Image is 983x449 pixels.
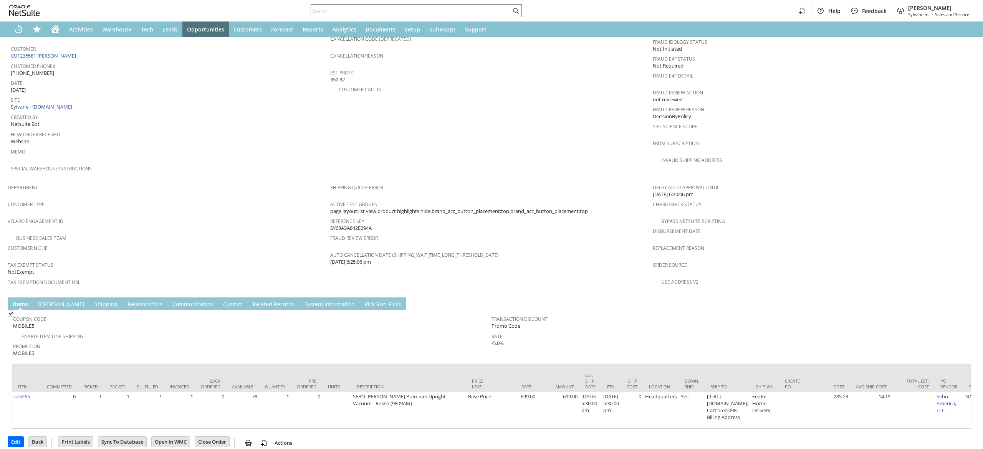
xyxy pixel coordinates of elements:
a: Date [11,80,23,86]
td: [DATE] 5:30:00 pm [601,392,621,429]
input: Print Labels [58,437,93,447]
span: B [38,300,41,308]
div: Units [328,384,345,390]
span: NotExempt [8,268,34,276]
div: Fulfilled [137,384,158,390]
img: Checked [8,310,14,317]
td: 0 [621,392,643,429]
a: Velaro Engagement ID [8,218,63,225]
span: C [172,300,176,308]
a: Bypass NetSuite Scripting [661,218,725,225]
a: Rate [491,333,503,340]
span: 350.32 [330,76,345,83]
span: e [256,300,259,308]
a: Tax Exemption Document URL [8,279,80,286]
span: - [932,12,933,17]
a: Auto Cancellation Date (shipping_wait_time_long_threshold_date) [330,252,499,258]
a: Documents [361,21,400,37]
span: P [365,300,368,308]
img: print.svg [244,438,253,447]
a: B[PERSON_NAME] [36,300,86,309]
span: SuiteApps [429,26,456,33]
span: MOBILE5 [13,322,34,330]
a: How Order Received [11,131,60,138]
span: SY68A3A842E294A [330,225,372,232]
a: Support [460,21,491,37]
span: Opportunities [187,26,224,33]
span: [PERSON_NAME] [908,4,969,12]
td: 0 [291,392,322,429]
span: Not Initiated [653,45,682,53]
a: Pick Run Picks [363,300,403,309]
a: Fraud E4F Status [653,56,695,62]
svg: Home [51,25,60,34]
a: Related Records [251,300,296,309]
a: Relationships [126,300,164,309]
span: -5.0% [491,340,504,347]
a: Tech [136,21,158,37]
a: Customers [229,21,266,37]
a: Sylvane - [DOMAIN_NAME] [11,103,74,110]
div: Back Ordered [201,378,220,390]
a: Unrolled view on [961,299,971,308]
a: Customer Type [8,201,45,208]
div: PO Vendor [940,378,958,390]
a: Fraud Review Action [653,89,703,96]
td: 1 [131,392,164,429]
a: From Subscription [653,140,699,147]
a: Activities [65,21,98,37]
div: Ship Via [756,384,773,390]
td: 699.00 [495,392,537,429]
span: Leads [162,26,178,33]
a: Home [46,21,65,37]
a: Fraud Review Error [330,235,378,241]
a: CU1235581 [PERSON_NAME] [11,52,78,59]
td: FedEx Home Delivery [750,392,779,429]
td: 1 [104,392,131,429]
div: Ship Cost [627,378,637,390]
span: Warehouse [102,26,132,33]
span: S [94,300,98,308]
td: 14.19 [850,392,892,429]
a: Custom [221,300,245,309]
div: Down. Ship [685,378,699,390]
div: Create PO [785,378,802,390]
div: Packed [109,384,126,390]
a: System Information [303,300,357,309]
div: Avg Ship Cost [856,384,887,390]
span: page layout:list view,product highlights:hide,brand_acc_button_placement:top,brand_acc_button_pla... [330,208,588,215]
span: Support [465,26,487,33]
a: Enable Item Line Shipping [22,333,83,340]
a: Cancellation Code (deprecated) [330,36,411,42]
img: add-record.svg [259,438,268,447]
a: Warehouse [98,21,136,37]
input: Edit [8,437,23,447]
div: Cost [814,384,844,390]
div: Available [232,384,253,390]
a: Order Source [653,262,687,268]
a: Active Test Groups [330,201,377,208]
span: DecisionByPolicy [653,113,691,120]
a: Use Address V2 [661,279,698,285]
div: Item [18,384,35,390]
a: Fraud E4F Detail [653,73,693,79]
div: Shortcuts [28,21,46,37]
span: Feedback [862,7,887,15]
div: Price Level [472,378,489,390]
td: 1 [259,392,291,429]
td: 78 [226,392,259,429]
td: 1 [78,392,104,429]
div: Pre Ordered [297,378,316,390]
input: Back [29,437,46,447]
span: [DATE] 6:40:06 pm [653,191,693,198]
span: Website [11,138,29,145]
td: 0 [41,392,78,429]
div: Invoiced [170,384,189,390]
a: Customer Niche [8,245,48,251]
span: Netsuite Bot [11,121,40,128]
span: [DATE] 6:25:06 pm [330,258,371,266]
span: Activities [69,26,93,33]
a: Site [11,97,20,103]
input: Sync To Database [98,437,146,447]
div: Description [357,384,460,390]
